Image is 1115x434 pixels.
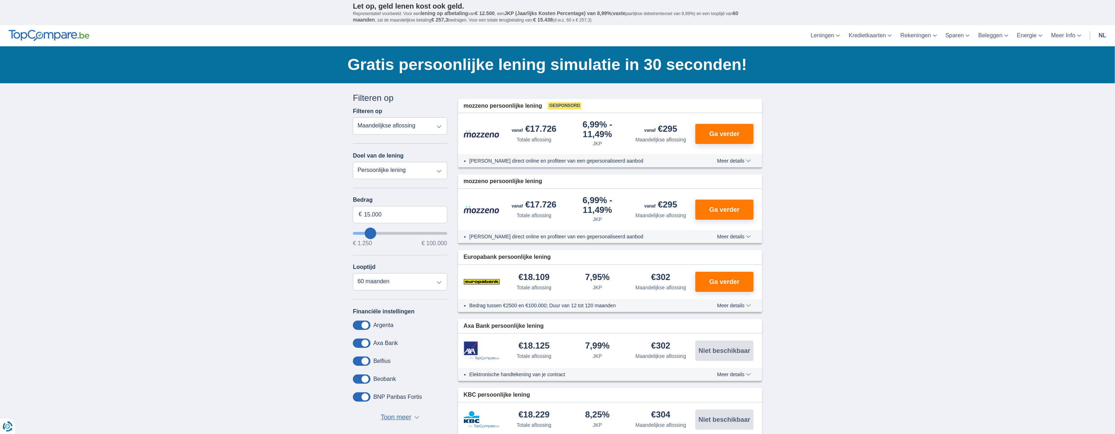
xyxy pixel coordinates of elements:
span: vaste [613,10,626,16]
div: Totale aflossing [517,421,551,429]
div: 6,99% [569,120,626,139]
div: Totale aflossing [517,136,551,143]
button: Ga verder [695,272,754,292]
span: mozzeno persoonlijke lening [464,102,542,110]
span: Ga verder [709,131,740,137]
h1: Gratis persoonlijke lening simulatie in 30 seconden! [347,53,762,76]
a: Meer Info [1047,25,1086,46]
button: Meer details [712,158,756,164]
span: mozzeno persoonlijke lening [464,177,542,186]
img: product.pl.alt Mozzeno [464,206,500,214]
div: €304 [651,410,670,420]
span: Toon meer [381,413,411,422]
img: product.pl.alt Axa Bank [464,341,500,360]
label: Financiële instellingen [353,308,415,315]
button: Ga verder [695,200,754,220]
div: Maandelijkse aflossing [635,353,686,360]
a: nl [1095,25,1111,46]
div: €18.229 [518,410,550,420]
span: € 1.250 [353,241,372,246]
div: Filteren op [353,92,447,104]
span: Europabank persoonlijke lening [464,253,551,261]
span: lening op afbetaling [421,10,468,16]
label: BNP Paribas Fortis [373,394,422,400]
div: Totale aflossing [517,353,551,360]
li: Bedrag tussen €2500 en €100.000; Duur van 12 tot 120 maanden [470,302,691,309]
div: JKP [593,140,602,147]
div: €17.726 [512,125,556,135]
label: Filteren op [353,108,382,115]
button: Meer details [712,372,756,377]
img: product.pl.alt Europabank [464,273,500,291]
span: Ga verder [709,279,740,285]
input: wantToBorrow [353,232,447,235]
span: ▼ [414,416,419,419]
li: [PERSON_NAME] direct online en profiteer van een gepersonaliseerd aanbod [470,233,691,240]
p: Let op, geld lenen kost ook geld. [353,2,762,10]
button: Toon meer ▼ [379,412,421,423]
span: € [359,210,362,219]
span: € 257,3 [431,17,448,23]
div: 6,99% [569,196,626,214]
span: Niet beschikbaar [699,347,750,354]
div: €295 [644,200,677,210]
span: Niet beschikbaar [699,416,750,423]
button: Ga verder [695,124,754,144]
span: Gesponsord [548,102,582,109]
div: Maandelijkse aflossing [635,421,686,429]
div: JKP [593,216,602,223]
span: € 100.000 [421,241,447,246]
span: € 12.500 [475,10,495,16]
span: Ga verder [709,206,740,213]
img: product.pl.alt Mozzeno [464,130,500,138]
a: Rekeningen [896,25,941,46]
img: TopCompare [9,30,89,41]
div: JKP [593,421,602,429]
div: 7,95% [585,273,610,283]
div: JKP [593,284,602,291]
button: Meer details [712,234,756,239]
span: Meer details [717,303,751,308]
a: Beleggen [974,25,1013,46]
label: Belfius [373,358,391,364]
a: Sparen [941,25,974,46]
span: Meer details [717,158,751,163]
div: €18.109 [518,273,550,283]
li: Elektronische handtekening van je contract [470,371,691,378]
label: Doel van de lening [353,153,403,159]
div: 8,25% [585,410,610,420]
div: €18.125 [518,341,550,351]
div: Maandelijkse aflossing [635,212,686,219]
div: 7,99% [585,341,610,351]
span: Meer details [717,234,751,239]
div: €302 [651,341,670,351]
div: JKP [593,353,602,360]
div: Maandelijkse aflossing [635,284,686,291]
label: Argenta [373,322,393,328]
label: Beobank [373,376,396,382]
button: Niet beschikbaar [695,410,754,430]
span: KBC persoonlijke lening [464,391,530,399]
span: Meer details [717,372,751,377]
a: Kredietkaarten [844,25,896,46]
span: € 15.438 [533,17,553,23]
label: Looptijd [353,264,375,270]
div: €17.726 [512,200,556,210]
div: €295 [644,125,677,135]
img: product.pl.alt KBC [464,411,500,428]
label: Axa Bank [373,340,398,346]
li: [PERSON_NAME] direct online en profiteer van een gepersonaliseerd aanbod [470,157,691,164]
p: Representatief voorbeeld: Voor een van , een ( jaarlijkse debetrentevoet van 8,99%) en een loopti... [353,10,762,23]
div: Totale aflossing [517,284,551,291]
span: 60 maanden [353,10,738,23]
div: Maandelijkse aflossing [635,136,686,143]
span: JKP (Jaarlijks Kosten Percentage) van 8,99% [504,10,612,16]
label: Bedrag [353,197,447,203]
a: Energie [1013,25,1047,46]
button: Meer details [712,303,756,308]
button: Niet beschikbaar [695,341,754,361]
a: Leningen [806,25,844,46]
div: Totale aflossing [517,212,551,219]
div: €302 [651,273,670,283]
